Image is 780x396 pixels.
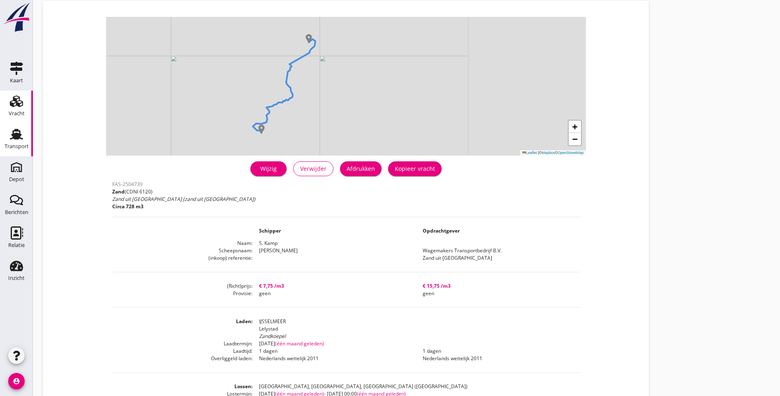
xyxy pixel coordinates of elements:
dd: geen [252,290,416,297]
dt: (Richt)prijs [112,282,252,290]
div: Relatie [8,242,25,248]
dt: (inkoop) referentie [112,254,252,262]
div: Kopieer vracht [395,164,435,173]
span: − [572,134,577,144]
dd: Wagemakers Transportbedrijf B.V. [416,247,580,254]
div: Afdrukken [347,164,375,173]
dd: S. Kamp [252,240,580,247]
span: + [572,121,577,132]
a: Wijzig [250,161,287,176]
dd: IJSSELMEER Lelystad [252,318,580,340]
p: (CDNI 6120) [112,188,255,196]
dd: € 15,75 /m3 [416,282,580,290]
div: Vracht [9,111,25,116]
img: Marker [305,34,313,42]
span: Zand [112,188,125,195]
dd: [DATE] [252,340,580,347]
button: Verwijder [293,161,333,176]
dt: Laden [112,318,252,340]
dd: [GEOGRAPHIC_DATA], [GEOGRAPHIC_DATA], [GEOGRAPHIC_DATA] ([GEOGRAPHIC_DATA]) [252,383,580,390]
div: © © [520,150,586,156]
a: Zoom out [569,133,581,145]
span: (één maand geleden) [275,340,324,347]
a: Zoom in [569,121,581,133]
dd: Opdrachtgever [416,227,580,235]
dt: Naam [112,240,252,247]
dd: [PERSON_NAME] [252,247,416,254]
dd: Zand uit [GEOGRAPHIC_DATA] [416,254,580,262]
p: Circa 728 m3 [112,203,255,210]
span: | [538,151,539,155]
div: Kaart [10,78,23,83]
div: Depot [9,177,24,182]
a: Leaflet [522,151,537,155]
a: OpenStreetMap [558,151,584,155]
dt: Scheepsnaam [112,247,252,254]
dd: Nederlands wettelijk 2011 [416,355,580,362]
dd: € 7,75 /m3 [252,282,416,290]
i: account_circle [8,373,25,389]
div: Verwijder [300,164,326,173]
img: Marker [257,125,266,133]
div: Zandkoepel [259,333,580,340]
dt: Laadtermijn [112,340,252,347]
button: Kopieer vracht [388,161,442,176]
img: logo-small.a267ee39.svg [2,2,31,33]
div: Inzicht [8,275,25,281]
div: Berichten [5,210,28,215]
span: FAS-2504739 [112,181,143,188]
dd: 1 dagen [416,347,580,355]
dd: Schipper [252,227,416,235]
dt: Laadtijd [112,347,252,355]
dt: Provisie [112,290,252,297]
button: Afdrukken [340,161,382,176]
dt: Overliggeld laden [112,355,252,362]
span: Zand uit [GEOGRAPHIC_DATA] (zand uit [GEOGRAPHIC_DATA]) [112,196,255,203]
dt: Lossen [112,383,252,390]
div: Transport [5,144,29,149]
dd: geen [416,290,580,297]
a: Mapbox [542,151,555,155]
dd: 1 dagen [252,347,416,355]
dd: Nederlands wettelijk 2011 [252,355,416,362]
div: Wijzig [257,164,280,173]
